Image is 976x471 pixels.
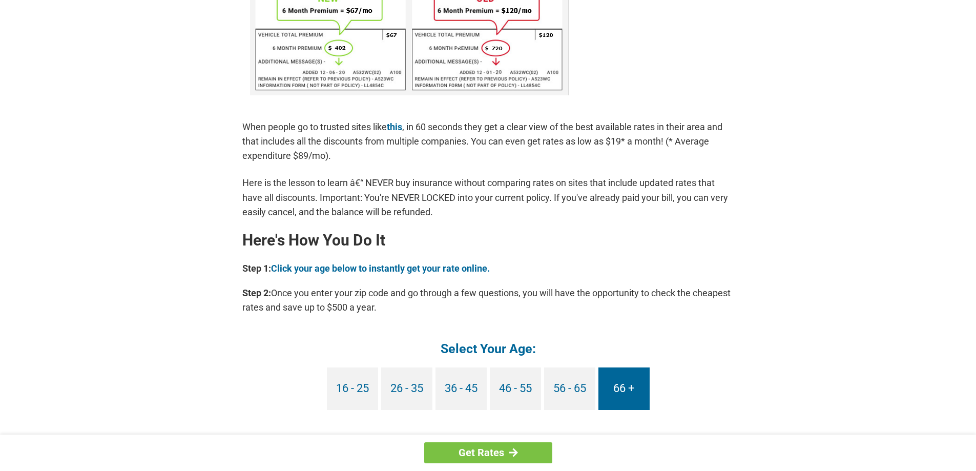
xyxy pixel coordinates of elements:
[242,288,271,298] b: Step 2:
[242,176,734,219] p: Here is the lesson to learn â€“ NEVER buy insurance without comparing rates on sites that include...
[242,120,734,163] p: When people go to trusted sites like , in 60 seconds they get a clear view of the best available ...
[242,232,734,249] h2: Here's How You Do It
[242,286,734,315] p: Once you enter your zip code and go through a few questions, you will have the opportunity to che...
[387,121,402,132] a: this
[381,367,432,410] a: 26 - 35
[242,263,271,274] b: Step 1:
[327,367,378,410] a: 16 - 25
[242,340,734,357] h4: Select Your Age:
[490,367,541,410] a: 46 - 55
[271,263,490,274] a: Click your age below to instantly get your rate online.
[544,367,595,410] a: 56 - 65
[424,442,552,463] a: Get Rates
[598,367,650,410] a: 66 +
[435,367,487,410] a: 36 - 45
